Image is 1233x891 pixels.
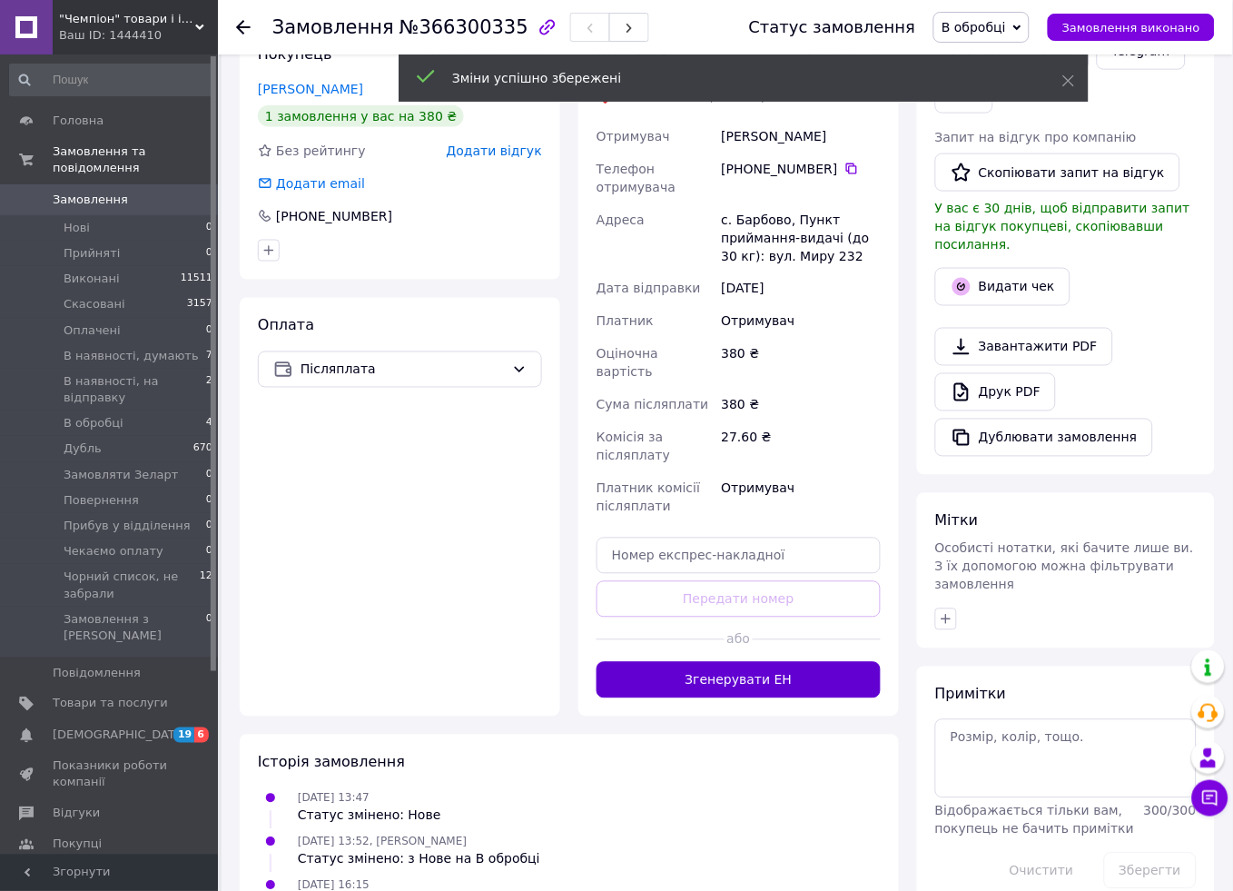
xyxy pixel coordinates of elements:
div: Отримувач [718,472,884,523]
input: Номер експрес-накладної [597,538,881,574]
span: Нові [64,220,90,236]
div: Статус змінено: Нове [298,807,441,825]
span: Покупці [53,837,102,853]
div: Статус замовлення [749,18,916,36]
span: Додати відгук [447,144,542,158]
span: Відображається тільки вам, покупець не бачить примітки [935,804,1134,837]
span: 12 [200,569,212,601]
span: В обробці [942,20,1006,35]
span: Замовлення [53,192,128,208]
span: Сума післяплати [597,398,709,412]
span: Оціночна вартість [597,347,658,380]
span: "Чемпіон" товари і інвентар для спорту [59,11,195,27]
span: [DEMOGRAPHIC_DATA] [53,728,187,744]
span: Отримувач [597,129,670,144]
span: 19 [173,728,194,743]
span: В обробці [64,415,123,431]
span: 0 [206,543,212,559]
span: Платник [597,314,654,329]
span: Відгуки [53,806,100,822]
span: 4 [206,415,212,431]
span: 0 [206,245,212,262]
span: Оплачені [64,322,121,339]
span: Замовлення виконано [1062,21,1200,35]
span: Замовляти Зеларт [64,467,178,483]
span: Чорний список, не забрали [64,569,200,601]
span: [DATE] 13:47 [298,792,370,805]
div: 1 замовлення у вас на 380 ₴ [258,105,464,127]
span: Мітки [935,512,979,530]
button: Замовлення виконано [1048,14,1215,41]
button: Скопіювати запит на відгук [935,153,1180,192]
span: Чекаємо оплату [64,543,163,559]
a: Завантажити PDF [935,328,1113,366]
span: Дата відправки [597,282,701,296]
span: Історія замовлення [258,754,405,771]
span: Головна [53,113,104,129]
span: Прийняті [64,245,120,262]
div: [DATE] [718,272,884,305]
span: Телефон отримувача [597,162,676,194]
div: 27.60 ₴ [718,421,884,472]
span: Післяплата [301,360,505,380]
button: Видати чек [935,268,1070,306]
div: Отримувач [718,305,884,338]
div: Ваш ID: 1444410 [59,27,218,44]
span: 6 [194,728,209,743]
span: Товари та послуги [53,696,168,712]
span: Платник комісії післяплати [597,481,700,514]
span: Дубль [64,441,102,457]
span: Повернення [64,492,139,509]
span: 0 [206,518,212,534]
span: Особисті нотатки, які бачите лише ви. З їх допомогою можна фільтрувати замовлення [935,541,1194,592]
div: Додати email [256,174,367,193]
span: В наявності, думають [64,348,199,364]
div: Повернутися назад [236,18,251,36]
span: 670 [193,441,212,457]
span: 2 [206,373,212,406]
span: У вас є 30 днів, щоб відправити запит на відгук покупцеві, скопіювавши посилання. [935,201,1190,252]
span: Прибув у відділення [64,518,191,534]
span: 0 [206,492,212,509]
a: [PERSON_NAME] [258,82,363,96]
div: [PHONE_NUMBER] [722,160,881,178]
button: Згенерувати ЕН [597,662,881,698]
a: Друк PDF [935,373,1056,411]
span: 11511 [181,271,212,287]
div: [PERSON_NAME] [718,120,884,153]
span: Замовлення та повідомлення [53,144,218,176]
span: Без рейтингу [276,144,366,158]
span: Замовлення з [PERSON_NAME] [64,611,206,644]
span: 300 / 300 [1144,804,1197,818]
span: Замовлення [272,16,394,38]
span: або [725,630,753,648]
div: 380 ₴ [718,338,884,389]
div: 380 ₴ [718,389,884,421]
div: Додати email [274,174,367,193]
span: 7 [206,348,212,364]
span: 3157 [187,296,212,312]
span: 0 [206,611,212,644]
button: Чат з покупцем [1192,780,1228,817]
span: Примітки [935,686,1006,703]
span: №366300335 [399,16,528,38]
span: [DATE] 13:52, [PERSON_NAME] [298,836,467,848]
span: 0 [206,220,212,236]
span: Оплата [258,317,314,334]
span: Виконані [64,271,120,287]
span: Комісія за післяплату [597,431,670,463]
input: Пошук [9,64,214,96]
span: Запит на відгук про компанію [935,130,1137,144]
span: Повідомлення [53,665,141,681]
div: [PHONE_NUMBER] [274,207,394,225]
span: 0 [206,322,212,339]
button: Дублювати замовлення [935,419,1153,457]
div: Статус змінено: з Нове на В обробці [298,850,540,868]
span: Адреса [597,213,645,227]
div: Зміни успішно збережені [452,69,1017,87]
span: Скасовані [64,296,125,312]
span: Показники роботи компанії [53,758,168,791]
span: 0 [206,467,212,483]
span: В наявності, на відправку [64,373,206,406]
div: с. Барбово, Пункт приймання-видачі (до 30 кг): вул. Миру 232 [718,203,884,272]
